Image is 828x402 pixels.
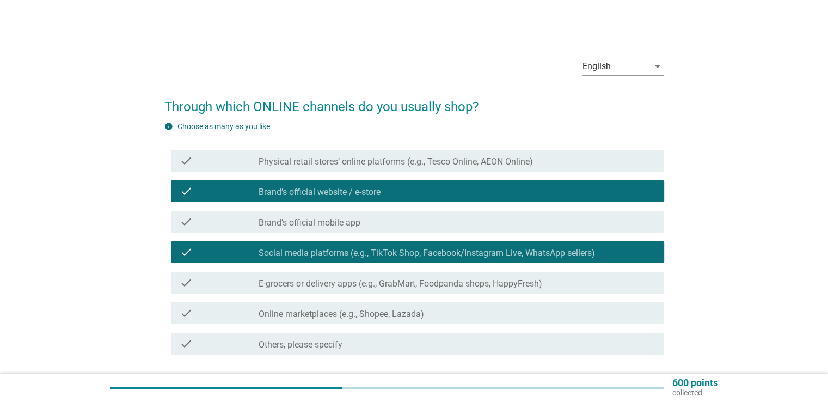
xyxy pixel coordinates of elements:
[180,185,193,198] i: check
[259,217,360,228] label: Brand’s official mobile app
[259,309,424,320] label: Online marketplaces (e.g., Shopee, Lazada)
[672,388,718,398] p: collected
[180,307,193,320] i: check
[582,62,611,71] div: English
[177,122,270,131] label: Choose as many as you like
[259,248,595,259] label: Social media platforms (e.g., TikTok Shop, Facebook/Instagram Live, WhatsApp sellers)
[259,339,342,350] label: Others, please specify
[259,278,542,289] label: E-grocers or delivery apps (e.g., GrabMart, Foodpanda shops, HappyFresh)
[180,215,193,228] i: check
[164,86,664,117] h2: Through which ONLINE channels do you usually shop?
[651,60,664,73] i: arrow_drop_down
[180,337,193,350] i: check
[259,156,533,167] label: Physical retail stores’ online platforms (e.g., Tesco Online, AEON Online)
[164,122,173,131] i: info
[180,276,193,289] i: check
[180,246,193,259] i: check
[672,378,718,388] p: 600 points
[259,187,381,198] label: Brand’s official website / e-store
[180,154,193,167] i: check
